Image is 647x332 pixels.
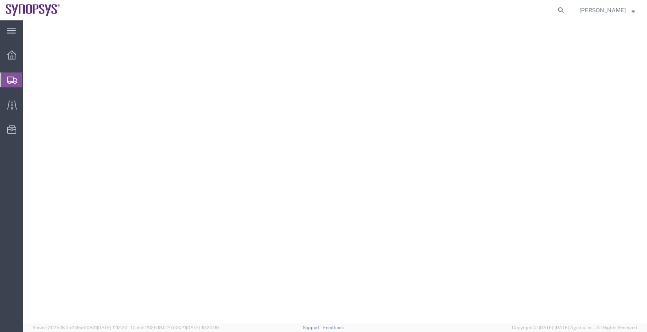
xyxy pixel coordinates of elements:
iframe: FS Legacy Container [23,20,647,323]
button: [PERSON_NAME] [579,5,636,15]
a: Feedback [323,325,344,330]
span: [DATE] 11:12:30 [97,325,127,330]
span: Copyright © [DATE]-[DATE] Agistix Inc., All Rights Reserved [512,324,637,331]
span: Client: 2025.18.0-27d3021 [131,325,219,330]
span: [DATE] 10:20:09 [186,325,219,330]
span: Kris Ford [579,6,626,15]
img: logo [6,4,60,16]
a: Support [303,325,323,330]
span: Server: 2025.18.0-d1e9a510831 [33,325,127,330]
